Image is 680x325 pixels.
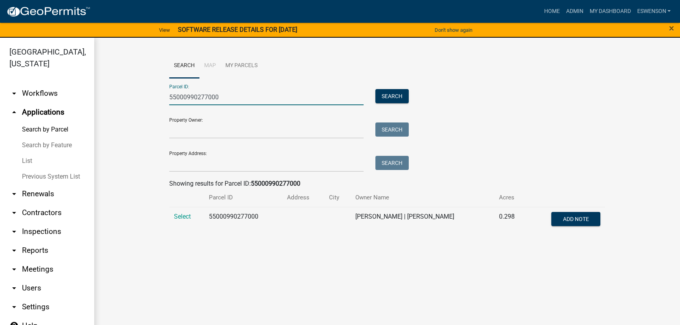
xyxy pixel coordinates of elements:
th: Address [282,188,324,207]
i: arrow_drop_down [9,189,19,199]
a: My Dashboard [586,4,634,19]
a: Select [174,213,191,220]
strong: 55000990277000 [251,180,300,187]
i: arrow_drop_down [9,208,19,217]
div: Showing results for Parcel ID: [169,179,605,188]
i: arrow_drop_down [9,89,19,98]
button: Search [375,89,409,103]
span: Add Note [563,215,589,222]
button: Add Note [551,212,600,226]
i: arrow_drop_down [9,227,19,236]
th: City [324,188,350,207]
a: Search [169,53,199,79]
i: arrow_drop_down [9,283,19,293]
i: arrow_drop_up [9,108,19,117]
button: Close [669,24,674,33]
a: eswenson [634,4,674,19]
td: [PERSON_NAME] | [PERSON_NAME] [350,207,494,233]
td: 0.298 [494,207,527,233]
span: × [669,23,674,34]
a: View [156,24,173,37]
i: arrow_drop_down [9,265,19,274]
i: arrow_drop_down [9,246,19,255]
th: Acres [494,188,527,207]
i: arrow_drop_down [9,302,19,312]
strong: SOFTWARE RELEASE DETAILS FOR [DATE] [178,26,297,33]
button: Search [375,156,409,170]
th: Parcel ID [204,188,282,207]
a: Admin [563,4,586,19]
button: Search [375,122,409,137]
a: My Parcels [221,53,262,79]
td: 55000990277000 [204,207,282,233]
th: Owner Name [350,188,494,207]
button: Don't show again [431,24,475,37]
a: Home [541,4,563,19]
